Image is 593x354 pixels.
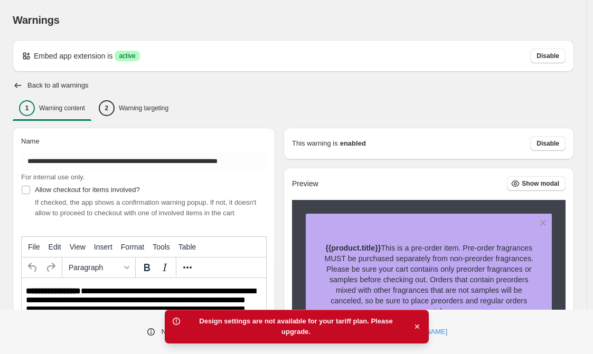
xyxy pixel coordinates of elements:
span: View [70,243,86,251]
span: Format [121,243,144,251]
span: Design settings are not available for your tariff plan. Please upgrade. [185,316,408,337]
button: Disable [530,136,566,151]
p: Warning targeting [119,104,168,112]
span: If checked, the app shows a confirmation warning popup. If not, it doesn't allow to proceed to ch... [35,198,256,217]
button: Show modal [507,176,566,191]
strong: enabled [340,138,366,149]
button: Italic [156,259,174,276]
p: Warning content [39,104,85,112]
button: Disable [530,49,566,63]
button: More... [178,259,196,276]
span: Paragraph [69,263,120,272]
span: Insert [94,243,112,251]
strong: {{product.title}} [325,244,381,252]
body: Rich Text Area. Press ALT-0 for help. [4,8,240,65]
span: Allow checkout for items involved? [35,186,140,194]
button: Bold [138,259,156,276]
h2: Back to all warnings [27,81,89,90]
p: Embed app extension is [34,51,112,61]
button: 1Warning content [13,97,91,119]
span: active [119,52,135,60]
button: 2Warning targeting [92,97,175,119]
span: Disable [536,52,559,60]
span: Warnings [13,14,60,26]
span: Show modal [522,179,559,188]
button: Undo [24,259,42,276]
span: For internal use only. [21,173,84,181]
button: Redo [42,259,60,276]
span: Edit [49,243,61,251]
p: This is a pre-order item. Pre-order fragrances MUST be purchased separately from non-preorder fra... [324,243,534,317]
span: Tools [153,243,170,251]
button: Formats [64,259,133,276]
span: Name [21,137,40,145]
h2: Preview [292,179,318,188]
div: 2 [99,100,115,116]
iframe: Rich Text Area [22,278,266,332]
span: Disable [536,139,559,148]
span: File [28,243,40,251]
span: Table [178,243,196,251]
p: This warning is [292,138,338,149]
div: 1 [19,100,35,116]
